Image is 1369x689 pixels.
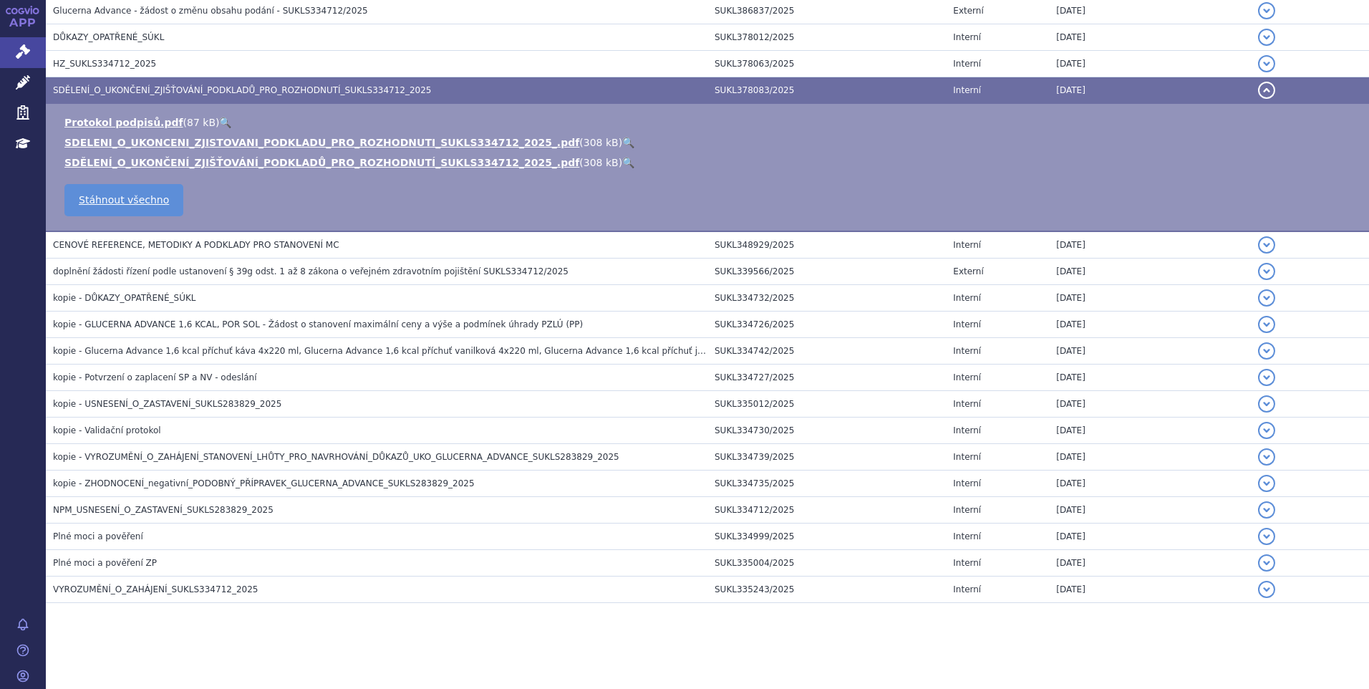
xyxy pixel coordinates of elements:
td: SUKL339566/2025 [707,259,946,285]
span: Interní [953,584,981,594]
span: 87 kB [187,117,216,128]
span: kopie - USNESENÍ_O_ZASTAVENÍ_SUKLS283829_2025 [53,399,281,409]
button: detail [1258,2,1275,19]
span: Interní [953,505,981,515]
span: 308 kB [584,137,619,148]
span: kopie - ZHODNOCENÍ_negativní_PODOBNÝ_PŘÍPRAVEK_GLUCERNA_ADVANCE_SUKLS283829_2025 [53,478,475,488]
td: [DATE] [1049,338,1250,365]
td: [DATE] [1049,391,1250,418]
span: Interní [953,319,981,329]
button: detail [1258,422,1275,439]
td: [DATE] [1049,497,1250,524]
td: SUKL335004/2025 [707,550,946,577]
a: 🔍 [622,137,634,148]
span: Externí [953,6,983,16]
td: [DATE] [1049,365,1250,391]
a: 🔍 [622,157,634,168]
span: Interní [953,531,981,541]
span: Plné moci a pověření [53,531,143,541]
span: Externí [953,266,983,276]
button: detail [1258,501,1275,519]
td: [DATE] [1049,577,1250,603]
span: kopie - DŮKAZY_OPATŘENÉ_SÚKL [53,293,196,303]
td: [DATE] [1049,285,1250,312]
span: CENOVÉ REFERENCE, METODIKY A PODKLADY PRO STANOVENÍ MC [53,240,339,250]
span: Interní [953,558,981,568]
td: SUKL378083/2025 [707,77,946,104]
button: detail [1258,395,1275,413]
span: kopie - VYROZUMĚNÍ_O_ZAHÁJENÍ_STANOVENÍ_LHŮTY_PRO_NAVRHOVÁNÍ_DŮKAZŮ_UKO_GLUCERNA_ADVANCE_SUKLS283... [53,452,619,462]
td: [DATE] [1049,524,1250,550]
a: 🔍 [219,117,231,128]
li: ( ) [64,115,1355,130]
td: [DATE] [1049,444,1250,471]
span: Interní [953,425,981,435]
span: kopie - Potvrzení o zaplacení SP a NV - odeslání [53,372,257,382]
button: detail [1258,289,1275,307]
button: detail [1258,236,1275,254]
span: Interní [953,293,981,303]
span: Interní [953,372,981,382]
span: Glucerna Advance - žádost o změnu obsahu podání - SUKLS334712/2025 [53,6,368,16]
td: [DATE] [1049,51,1250,77]
span: Interní [953,346,981,356]
span: doplnění žádosti řízení podle ustanovení § 39g odst. 1 až 8 zákona o veřejném zdravotním pojištěn... [53,266,569,276]
td: SUKL334742/2025 [707,338,946,365]
button: detail [1258,554,1275,572]
td: [DATE] [1049,312,1250,338]
a: SDĚLENÍ_O_UKONČENÍ_ZJIŠŤOVÁNÍ_PODKLADŮ_PRO_ROZHODNUTÍ_SUKLS334712_2025_.pdf [64,157,579,168]
button: detail [1258,82,1275,99]
button: detail [1258,475,1275,492]
td: [DATE] [1049,231,1250,259]
td: SUKL334727/2025 [707,365,946,391]
td: SUKL334712/2025 [707,497,946,524]
td: SUKL348929/2025 [707,231,946,259]
td: SUKL335012/2025 [707,391,946,418]
span: kopie - GLUCERNA ADVANCE 1,6 KCAL, POR SOL - Žádost o stanovení maximální ceny a výše a podmínek ... [53,319,583,329]
span: Interní [953,399,981,409]
span: VYROZUMĚNÍ_O_ZAHÁJENÍ_SUKLS334712_2025 [53,584,258,594]
button: detail [1258,369,1275,386]
button: detail [1258,448,1275,466]
span: Interní [953,59,981,69]
td: SUKL334726/2025 [707,312,946,338]
td: SUKL334735/2025 [707,471,946,497]
button: detail [1258,55,1275,72]
button: detail [1258,316,1275,333]
td: [DATE] [1049,418,1250,444]
td: [DATE] [1049,24,1250,51]
a: Protokol podpisů.pdf [64,117,183,128]
span: kopie - Validační protokol [53,425,161,435]
span: HZ_SUKLS334712_2025 [53,59,156,69]
button: detail [1258,528,1275,545]
span: NPM_USNESENÍ_O_ZASTAVENÍ_SUKLS283829_2025 [53,505,274,515]
li: ( ) [64,135,1355,150]
td: SUKL334732/2025 [707,285,946,312]
a: Stáhnout všechno [64,184,183,216]
td: [DATE] [1049,77,1250,104]
td: [DATE] [1049,259,1250,285]
td: SUKL334999/2025 [707,524,946,550]
span: Interní [953,478,981,488]
td: SUKL334739/2025 [707,444,946,471]
button: detail [1258,29,1275,46]
li: ( ) [64,155,1355,170]
span: Interní [953,452,981,462]
span: Interní [953,85,981,95]
td: SUKL334730/2025 [707,418,946,444]
td: [DATE] [1049,550,1250,577]
span: Plné moci a pověření ZP [53,558,157,568]
td: SUKL378063/2025 [707,51,946,77]
span: kopie - Glucerna Advance 1,6 kcal příchuť káva 4x220 ml, Glucerna Advance 1,6 kcal příchuť vanilk... [53,346,1169,356]
button: detail [1258,342,1275,360]
span: Interní [953,240,981,250]
button: detail [1258,581,1275,598]
span: DŮKAZY_OPATŘENÉ_SÚKL [53,32,164,42]
span: 308 kB [584,157,619,168]
a: SDELENI_O_UKONCENI_ZJISTOVANI_PODKLADU_PRO_ROZHODNUTI_SUKLS334712_2025_.pdf [64,137,579,148]
td: SUKL335243/2025 [707,577,946,603]
td: [DATE] [1049,471,1250,497]
td: SUKL378012/2025 [707,24,946,51]
span: SDĚLENÍ_O_UKONČENÍ_ZJIŠŤOVÁNÍ_PODKLADŮ_PRO_ROZHODNUTÍ_SUKLS334712_2025 [53,85,431,95]
span: Interní [953,32,981,42]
